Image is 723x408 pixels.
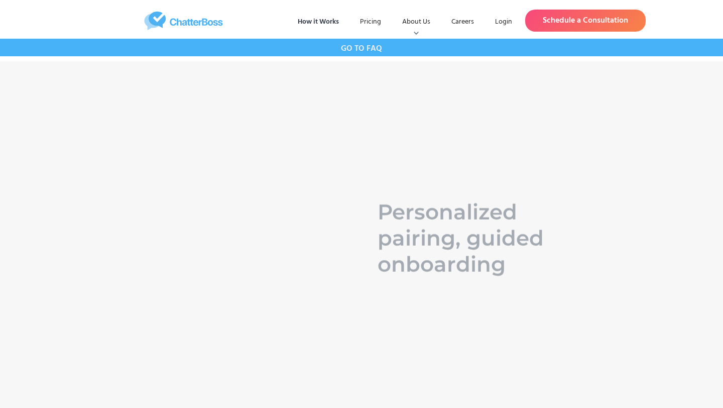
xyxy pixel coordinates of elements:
[378,199,601,277] h1: Personalized pairing, guided onboarding
[352,13,389,31] a: Pricing
[341,42,382,55] strong: GO TO FAQ
[290,13,347,31] a: How it Works
[402,17,430,27] div: About Us
[525,10,646,32] a: Schedule a Consultation
[394,13,438,31] div: About Us
[443,13,482,31] a: Careers
[487,13,520,31] a: Login
[77,12,290,30] a: home
[341,39,382,56] a: GO TO FAQ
